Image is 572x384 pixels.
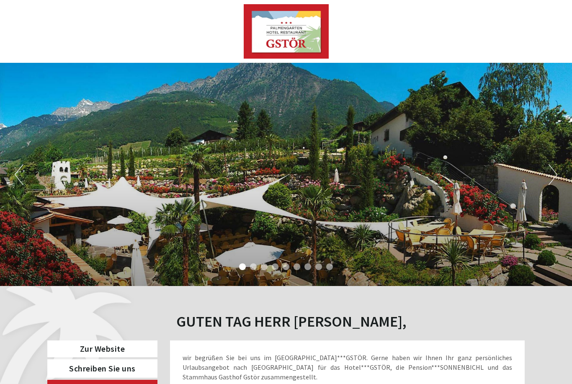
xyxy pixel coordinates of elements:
[549,164,557,185] button: Next
[15,164,23,185] button: Previous
[47,340,157,358] a: Zur Website
[176,313,407,330] h1: Guten Tag Herr [PERSON_NAME],
[183,353,513,382] p: wir begrüßen Sie bei uns im [GEOGRAPHIC_DATA]***GSTÖR. Gerne haben wir Ihnen Ihr ganz persönliche...
[47,359,157,378] a: Schreiben Sie uns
